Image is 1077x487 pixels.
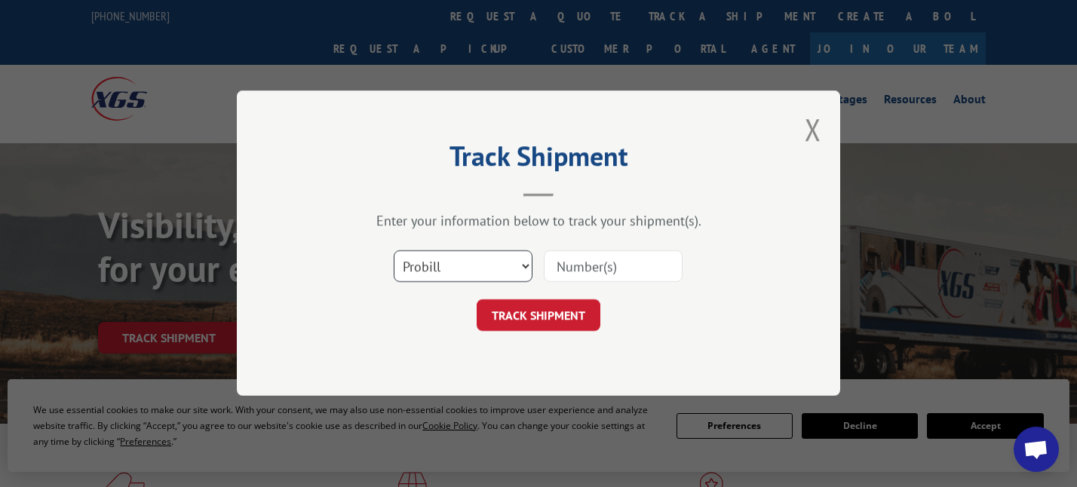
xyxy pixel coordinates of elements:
[312,145,765,174] h2: Track Shipment
[805,109,821,149] button: Close modal
[312,213,765,230] div: Enter your information below to track your shipment(s).
[477,300,600,332] button: TRACK SHIPMENT
[1014,427,1059,472] div: Open chat
[544,251,683,283] input: Number(s)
